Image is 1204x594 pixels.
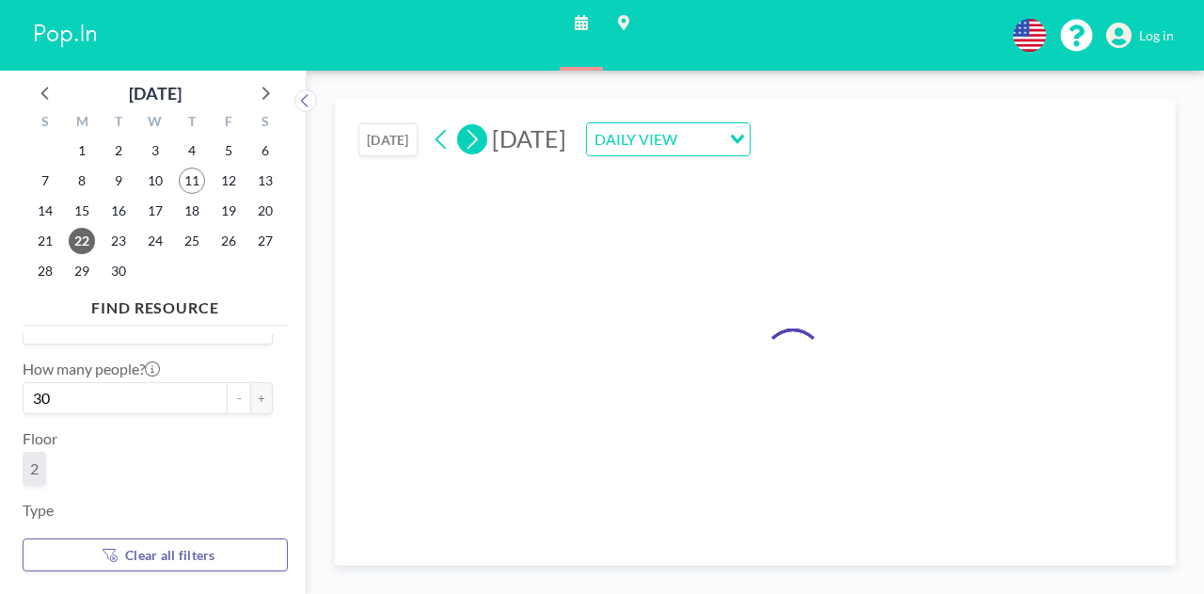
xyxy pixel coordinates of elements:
[591,127,681,152] span: DAILY VIEW
[30,17,102,55] img: organization-logo
[27,111,64,136] div: S
[252,228,278,254] span: Saturday, September 27, 2025
[492,124,566,153] span: [DATE]
[173,111,210,136] div: T
[137,111,174,136] div: W
[1139,27,1174,44] span: Log in
[179,168,205,194] span: Thursday, September 11, 2025
[105,228,132,254] span: Tuesday, September 23, 2025
[105,198,132,224] span: Tuesday, September 16, 2025
[683,127,719,152] input: Search for option
[101,111,137,136] div: T
[105,258,132,284] span: Tuesday, September 30, 2025
[179,228,205,254] span: Thursday, September 25, 2025
[23,360,160,378] label: How many people?
[179,198,205,224] span: Thursday, September 18, 2025
[142,198,168,224] span: Wednesday, September 17, 2025
[30,459,39,478] span: 2
[69,228,95,254] span: Monday, September 22, 2025
[1106,23,1174,49] a: Log in
[142,137,168,164] span: Wednesday, September 3, 2025
[252,198,278,224] span: Saturday, September 20, 2025
[587,123,750,155] div: Search for option
[32,258,58,284] span: Sunday, September 28, 2025
[69,137,95,164] span: Monday, September 1, 2025
[69,168,95,194] span: Monday, September 8, 2025
[228,382,250,414] button: -
[32,198,58,224] span: Sunday, September 14, 2025
[358,123,418,156] button: [DATE]
[125,547,215,563] span: Clear all filters
[252,168,278,194] span: Saturday, September 13, 2025
[23,429,57,448] label: Floor
[23,501,54,520] label: Type
[105,168,132,194] span: Tuesday, September 9, 2025
[210,111,246,136] div: F
[215,198,242,224] span: Friday, September 19, 2025
[215,137,242,164] span: Friday, September 5, 2025
[69,198,95,224] span: Monday, September 15, 2025
[69,258,95,284] span: Monday, September 29, 2025
[246,111,283,136] div: S
[32,228,58,254] span: Sunday, September 21, 2025
[215,228,242,254] span: Friday, September 26, 2025
[252,137,278,164] span: Saturday, September 6, 2025
[179,137,205,164] span: Thursday, September 4, 2025
[105,137,132,164] span: Tuesday, September 2, 2025
[23,538,288,571] button: Clear all filters
[23,291,288,317] h4: FIND RESOURCE
[32,168,58,194] span: Sunday, September 7, 2025
[250,382,273,414] button: +
[64,111,101,136] div: M
[142,228,168,254] span: Wednesday, September 24, 2025
[142,168,168,194] span: Wednesday, September 10, 2025
[129,80,182,106] div: [DATE]
[215,168,242,194] span: Friday, September 12, 2025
